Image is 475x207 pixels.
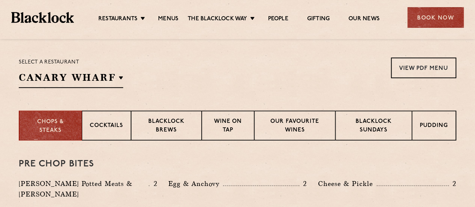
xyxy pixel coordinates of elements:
a: The Blacklock Way [188,15,247,24]
p: 2 [449,179,456,189]
p: Blacklock Sundays [343,118,404,135]
a: View PDF Menu [391,57,456,78]
p: 2 [149,179,157,189]
p: Egg & Anchovy [168,178,223,189]
p: Our favourite wines [262,118,327,135]
p: Cocktails [90,122,123,131]
a: People [268,15,288,24]
a: Menus [158,15,178,24]
p: Select a restaurant [19,57,123,67]
h2: Canary Wharf [19,71,123,88]
a: Gifting [307,15,330,24]
p: Blacklock Brews [139,118,194,135]
p: Pudding [420,122,448,131]
div: Book Now [407,7,464,28]
p: Cheese & Pickle [318,178,377,189]
a: Restaurants [98,15,137,24]
p: [PERSON_NAME] Potted Meats & [PERSON_NAME] [19,178,149,199]
p: 2 [299,179,307,189]
h3: Pre Chop Bites [19,159,456,169]
p: Wine on Tap [210,118,246,135]
img: BL_Textured_Logo-footer-cropped.svg [11,12,74,23]
a: Our News [348,15,380,24]
p: Chops & Steaks [27,118,74,135]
